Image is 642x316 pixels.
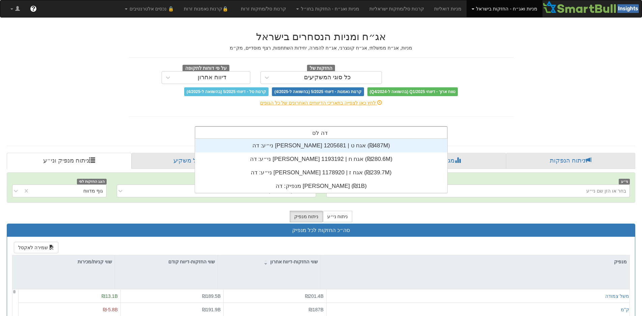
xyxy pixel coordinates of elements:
[586,188,626,194] div: בחר או הזן שם ני״ע
[307,65,335,72] span: החזקות של
[195,179,447,193] div: מנפיק: ‏דה [PERSON_NAME] ‎(₪1B)‎
[103,307,118,312] span: ₪-5.8B
[25,0,42,17] a: ?
[12,255,115,268] div: שווי קניות/מכירות
[102,293,118,299] span: ₪13.1B
[195,139,447,152] div: ני״ע: ‏דה [PERSON_NAME] אגח ט | 1205681 ‎(₪487M)‎
[202,293,221,299] span: ₪189.5B
[506,153,635,169] a: ניתוח הנפקות
[129,31,513,42] h2: אג״ח ומניות הנסחרים בישראל
[323,211,353,222] button: ניתוח ני״ע
[367,87,458,96] span: טווח ארוך - דיווחי Q1/2025 (בהשוואה ל-Q4/2024)
[218,255,320,268] div: שווי החזקות-דיווח אחרון
[195,139,447,193] div: grid
[115,255,218,268] div: שווי החזקות-דיווח קודם
[198,74,226,81] div: דיווח אחרון
[179,0,236,17] a: 🔒קרנות נאמנות זרות
[304,74,351,81] div: כל סוגי המשקיעים
[309,307,324,312] span: ₪187B
[195,166,447,179] div: ני״ע: ‏דה [PERSON_NAME] אגח ז | 1178920 ‎(₪239.7M)‎
[202,307,221,312] span: ₪191.9B
[132,153,258,169] a: פרופיל משקיע
[183,65,229,72] span: על פי דוחות לתקופה
[429,0,467,17] a: מניות דואליות
[467,0,542,17] a: מניות ואג״ח - החזקות בישראל
[619,179,630,184] span: ני״ע
[77,179,107,184] span: הצג החזקות לפי
[291,0,364,17] a: מניות ואג״ח - החזקות בחו״ל
[364,0,429,17] a: קרנות סל/מחקות ישראליות
[321,255,630,268] div: מנפיק
[272,87,364,96] span: קרנות נאמנות - דיווחי 5/2025 (בהשוואה ל-4/2025)
[7,153,132,169] a: ניתוח מנפיק וני״ע
[184,87,269,96] span: קרנות סל - דיווחי 5/2025 (בהשוואה ל-4/2025)
[605,293,633,299] button: ממשל צמודה
[195,152,447,166] div: ני״ע: ‏דה [PERSON_NAME] אגח ח | 1193192 ‎(₪280.6M)‎
[12,227,630,233] h3: סה״כ החזקות לכל מנפיק
[120,0,179,17] a: 🔒 נכסים אלטרנטיבים
[305,293,324,299] span: ₪201.4B
[290,211,323,222] button: ניתוח מנפיק
[31,5,35,12] span: ?
[129,46,513,51] h5: מניות, אג״ח ממשלתי, אג״ח קונצרני, אג״ח להמרה, יחידות השתתפות, רצף מוסדיים, מק״מ
[14,242,58,253] button: שמירה לאקסל
[236,0,291,17] a: קרנות סל/מחקות זרות
[621,306,633,313] button: מק"מ
[542,0,642,14] img: Smartbull
[83,188,103,194] div: גוף מדווח
[124,99,519,106] div: לחץ כאן לצפייה בתאריכי הדיווחים האחרונים של כל הגופים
